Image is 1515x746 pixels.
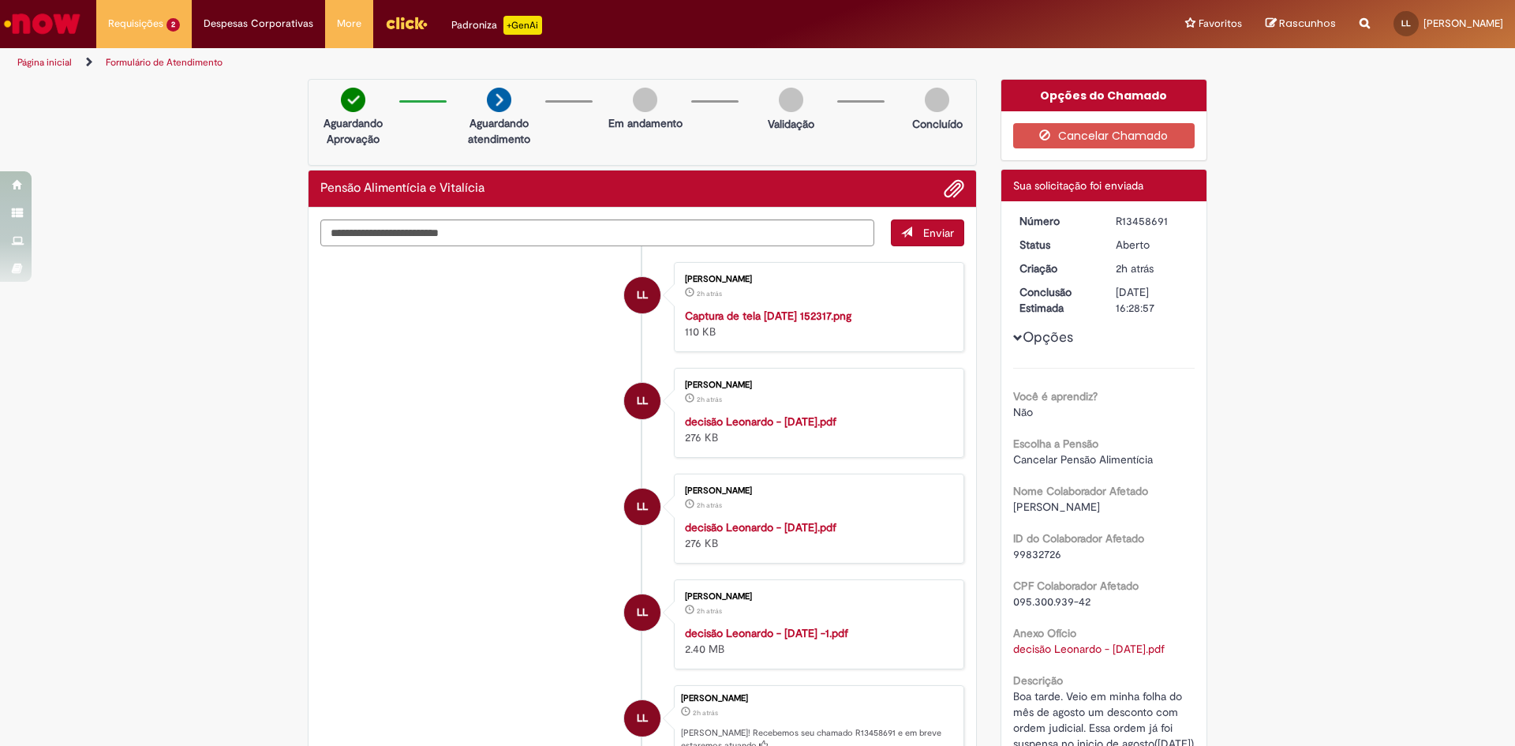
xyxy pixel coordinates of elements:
time: 28/08/2025 15:28:53 [693,708,718,718]
a: Download de decisão Leonardo - 28.08.2025.pdf [1013,642,1165,656]
a: decisão Leonardo - [DATE] -1.pdf [685,626,848,640]
div: Leonardo Felipe Lopes [624,277,660,313]
a: Rascunhos [1266,17,1336,32]
time: 28/08/2025 15:28:53 [1116,261,1154,276]
dt: Status [1008,237,1105,253]
a: decisão Leonardo - [DATE].pdf [685,414,836,429]
div: 110 KB [685,308,948,339]
div: 276 KB [685,519,948,551]
span: 2h atrás [693,708,718,718]
span: Favoritos [1199,16,1242,32]
button: Cancelar Chamado [1013,123,1195,148]
div: 2.40 MB [685,625,948,657]
img: check-circle-green.png [341,88,365,112]
button: Adicionar anexos [944,178,964,199]
span: LL [637,699,648,737]
div: R13458691 [1116,213,1189,229]
div: [PERSON_NAME] [681,694,956,703]
span: Cancelar Pensão Alimentícia [1013,452,1153,467]
time: 28/08/2025 15:27:21 [697,606,722,616]
div: Leonardo Felipe Lopes [624,594,660,631]
dt: Número [1008,213,1105,229]
img: img-circle-grey.png [925,88,949,112]
span: Requisições [108,16,163,32]
time: 28/08/2025 15:28:42 [697,395,722,404]
textarea: Digite sua mensagem aqui... [320,219,874,246]
span: [PERSON_NAME] [1013,500,1100,514]
span: 2 [166,18,180,32]
span: 2h atrás [697,289,722,298]
span: LL [637,276,648,314]
div: Opções do Chamado [1001,80,1207,111]
img: img-circle-grey.png [633,88,657,112]
div: [PERSON_NAME] [685,380,948,390]
p: Aguardando Aprovação [315,115,391,147]
div: Aberto [1116,237,1189,253]
span: 2h atrás [1116,261,1154,276]
p: Aguardando atendimento [461,115,537,147]
span: 99832726 [1013,547,1061,561]
span: LL [637,594,648,632]
p: Concluído [912,116,963,132]
b: Nome Colaborador Afetado [1013,484,1148,498]
span: LL [1401,18,1411,28]
span: 2h atrás [697,606,722,616]
div: Leonardo Felipe Lopes [624,489,660,525]
span: LL [637,382,648,420]
a: Página inicial [17,56,72,69]
img: ServiceNow [2,8,83,39]
div: [PERSON_NAME] [685,275,948,284]
time: 28/08/2025 15:28:50 [697,289,722,298]
img: click_logo_yellow_360x200.png [385,11,428,35]
p: +GenAi [503,16,542,35]
p: Validação [768,116,814,132]
button: Enviar [891,219,964,246]
b: CPF Colaborador Afetado [1013,579,1139,593]
b: Descrição [1013,673,1063,688]
span: 2h atrás [697,395,722,404]
p: Em andamento [608,115,683,131]
a: decisão Leonardo - [DATE].pdf [685,520,836,534]
span: 095.300.939-42 [1013,594,1090,609]
dt: Conclusão Estimada [1008,284,1105,316]
span: Enviar [923,226,954,240]
b: Escolha a Pensão [1013,437,1098,451]
img: arrow-next.png [487,88,511,112]
span: LL [637,488,648,526]
time: 28/08/2025 15:28:35 [697,500,722,510]
div: 276 KB [685,414,948,445]
span: Não [1013,405,1033,419]
ul: Trilhas de página [12,48,998,77]
b: ID do Colaborador Afetado [1013,531,1144,545]
span: Rascunhos [1279,16,1336,31]
span: [PERSON_NAME] [1423,17,1503,30]
div: [PERSON_NAME] [685,592,948,602]
div: Padroniza [451,16,542,35]
div: 28/08/2025 15:28:53 [1116,261,1189,276]
a: Captura de tela [DATE] 152317.png [685,309,851,323]
dt: Criação [1008,261,1105,276]
span: Sua solicitação foi enviada [1013,178,1143,193]
b: Anexo Ofício [1013,626,1076,640]
b: Você é aprendiz? [1013,389,1098,403]
span: More [337,16,361,32]
div: Leonardo Felipe Lopes [624,700,660,737]
a: Formulário de Atendimento [106,56,223,69]
span: Despesas Corporativas [204,16,313,32]
span: 2h atrás [697,500,722,510]
h2: Pensão Alimentícia e Vitalícia Histórico de tíquete [320,182,484,196]
div: [PERSON_NAME] [685,486,948,496]
div: [DATE] 16:28:57 [1116,284,1189,316]
div: Leonardo Felipe Lopes [624,383,660,419]
img: img-circle-grey.png [779,88,803,112]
